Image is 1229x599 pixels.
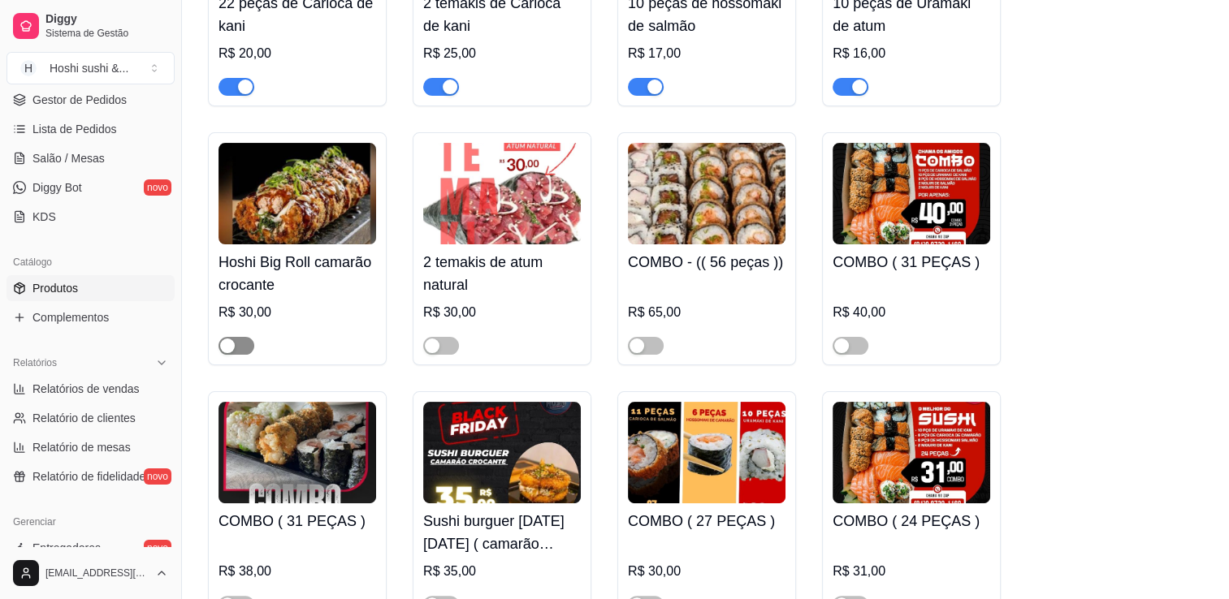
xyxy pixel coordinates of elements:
[219,562,376,581] div: R$ 38,00
[32,309,109,325] span: Complementos
[423,303,581,322] div: R$ 30,00
[32,439,131,455] span: Relatório de mesas
[45,12,168,27] span: Diggy
[6,509,175,535] div: Gerenciar
[6,204,175,230] a: KDS
[6,376,175,402] a: Relatórios de vendas
[32,381,140,397] span: Relatórios de vendas
[45,567,149,580] span: [EMAIL_ADDRESS][DOMAIN_NAME]
[833,402,990,503] img: product-image
[219,303,376,322] div: R$ 30,00
[6,434,175,460] a: Relatório de mesas
[833,510,990,532] h4: COMBO ( 24 PEÇAS )
[6,175,175,200] a: Diggy Botnovo
[833,44,990,63] div: R$ 16,00
[423,251,581,296] h4: 2 temakis de atum natural
[423,143,581,244] img: product-image
[423,402,581,503] img: product-image
[219,251,376,296] h4: Hoshi Big Roll camarão crocante
[219,44,376,63] div: R$ 20,00
[6,463,175,489] a: Relatório de fidelidadenovo
[6,304,175,330] a: Complementos
[833,303,990,322] div: R$ 40,00
[13,356,57,369] span: Relatórios
[50,60,128,76] div: Hoshi sushi & ...
[32,410,136,426] span: Relatório de clientes
[6,6,175,45] a: DiggySistema de Gestão
[628,510,785,532] h4: COMBO ( 27 PEÇAS )
[6,554,175,593] button: [EMAIL_ADDRESS][DOMAIN_NAME]
[32,540,101,556] span: Entregadores
[833,143,990,244] img: product-image
[628,303,785,322] div: R$ 65,00
[32,121,117,137] span: Lista de Pedidos
[628,251,785,274] h4: COMBO - (( 56 peças ))
[833,562,990,581] div: R$ 31,00
[6,249,175,275] div: Catálogo
[32,468,145,485] span: Relatório de fidelidade
[6,145,175,171] a: Salão / Mesas
[6,52,175,84] button: Select a team
[6,535,175,561] a: Entregadoresnovo
[219,510,376,532] h4: COMBO ( 31 PEÇAS )
[628,402,785,503] img: product-image
[45,27,168,40] span: Sistema de Gestão
[32,179,82,196] span: Diggy Bot
[32,92,127,108] span: Gestor de Pedidos
[32,209,56,225] span: KDS
[32,150,105,166] span: Salão / Mesas
[219,143,376,244] img: product-image
[628,562,785,581] div: R$ 30,00
[423,44,581,63] div: R$ 25,00
[6,405,175,431] a: Relatório de clientes
[628,143,785,244] img: product-image
[423,510,581,555] h4: Sushi burguer [DATE][DATE] ( camarão crocante )
[628,44,785,63] div: R$ 17,00
[32,280,78,296] span: Produtos
[20,60,37,76] span: H
[6,116,175,142] a: Lista de Pedidos
[6,87,175,113] a: Gestor de Pedidos
[423,562,581,581] div: R$ 35,00
[219,402,376,503] img: product-image
[6,275,175,301] a: Produtos
[833,251,990,274] h4: COMBO ( 31 PEÇAS )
